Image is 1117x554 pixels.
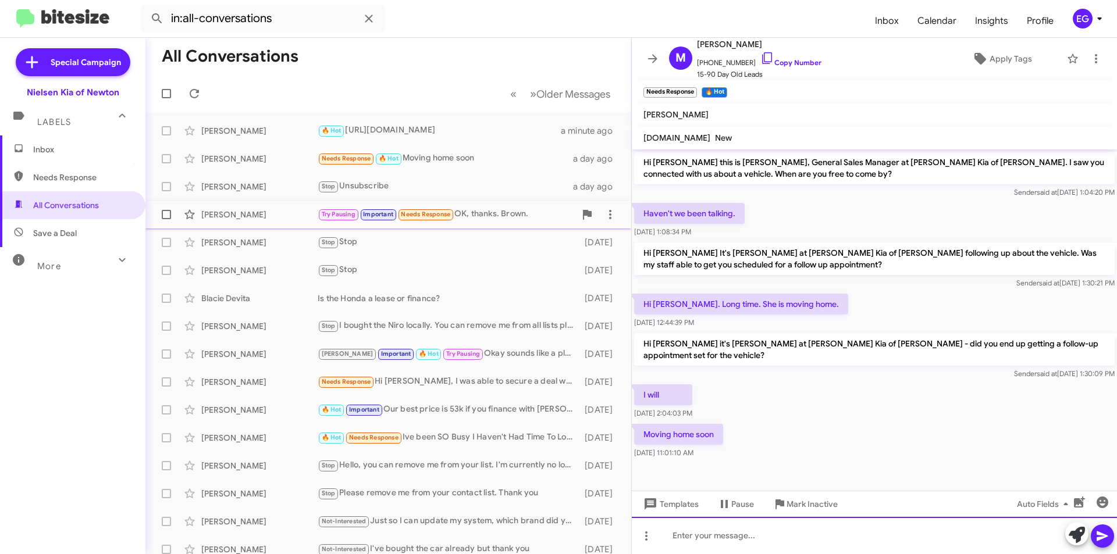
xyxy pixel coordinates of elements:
div: Please remove me from your contact list. Thank you [318,487,579,500]
button: Pause [708,494,763,514]
span: Insights [966,4,1018,38]
p: Haven't we been talking. [634,203,745,224]
div: [PERSON_NAME] [201,265,318,276]
span: 🔥 Hot [419,350,439,358]
div: [DATE] [579,265,622,276]
p: Moving home soon [634,424,723,445]
a: Copy Number [760,58,821,67]
a: Profile [1018,4,1063,38]
a: Calendar [908,4,966,38]
span: 🔥 Hot [322,406,341,413]
div: [PERSON_NAME] [201,488,318,499]
span: said at [1037,188,1057,196]
div: I bought the Niro locally. You can remove me from all lists please. [318,319,579,333]
div: [DATE] [579,460,622,471]
input: Search [141,5,385,33]
div: [DATE] [579,376,622,388]
div: [DATE] [579,237,622,248]
p: Hi [PERSON_NAME] It's [PERSON_NAME] at [PERSON_NAME] Kia of [PERSON_NAME] following up about the ... [634,242,1115,275]
span: 🔥 Hot [379,155,399,162]
span: Needs Response [33,171,132,183]
div: [URL][DOMAIN_NAME] [318,124,561,137]
div: [DATE] [579,320,622,332]
div: Hello, you can remove me from your list. I'm currently no longer looking at this time. Will get b... [318,459,579,472]
span: Needs Response [401,210,450,218]
span: Apply Tags [990,48,1032,69]
button: Apply Tags [942,48,1061,69]
span: Stop [322,322,336,330]
span: Pause [731,494,754,514]
span: More [37,261,61,271]
span: Needs Response [322,155,371,162]
div: a day ago [573,181,622,192]
span: Try Pausing [322,210,355,218]
span: Sender [DATE] 1:30:09 PM [1014,369,1115,378]
div: [PERSON_NAME] [201,516,318,527]
span: All Conversations [33,199,99,211]
small: 🔥 Hot [702,87,727,98]
span: Stop [322,462,336,469]
button: EG [1063,9,1104,28]
div: [PERSON_NAME] [201,376,318,388]
div: Hi [PERSON_NAME], I was able to secure a deal with [PERSON_NAME] of [GEOGRAPHIC_DATA] in [GEOGRAP... [318,375,579,388]
span: Important [349,406,379,413]
span: 15-90 Day Old Leads [697,69,821,80]
div: Just so I can update my system, which brand did you purchase? [318,514,579,528]
span: Stop [322,489,336,497]
span: [PERSON_NAME] [697,37,821,51]
div: [DATE] [579,404,622,416]
div: Unsubscribe [318,180,573,193]
span: 🔥 Hot [322,127,341,134]
div: [PERSON_NAME] [201,153,318,165]
span: [DOMAIN_NAME] [643,133,710,143]
span: [DATE] 11:01:10 AM [634,448,693,457]
button: Mark Inactive [763,494,847,514]
span: Labels [37,117,71,127]
button: Next [523,82,617,106]
div: Is the Honda a lease or finance? [318,292,579,304]
div: [PERSON_NAME] [201,209,318,220]
div: [DATE] [579,488,622,499]
p: Hi [PERSON_NAME] it's [PERSON_NAME] at [PERSON_NAME] Kia of [PERSON_NAME] - did you end up gettin... [634,333,1115,366]
div: [DATE] [579,516,622,527]
span: Save a Deal [33,227,77,239]
a: Inbox [866,4,908,38]
span: [DATE] 12:44:39 PM [634,318,694,327]
span: Important [381,350,411,358]
h1: All Conversations [162,47,298,66]
span: Not-Interested [322,545,367,553]
span: [PERSON_NAME] [322,350,373,358]
div: Ive been SO Busy I Haven't Had Time To Locate Papers Showing The $750 Deposit The Dealership Reci... [318,431,579,444]
div: Blacie Devita [201,292,318,304]
div: [PERSON_NAME] [201,404,318,416]
div: [DATE] [579,348,622,360]
p: Hi [PERSON_NAME] this is [PERSON_NAME], General Sales Manager at [PERSON_NAME] Kia of [PERSON_NAM... [634,152,1115,184]
div: Our best price is 53k if you finance with [PERSON_NAME]. [318,403,579,416]
span: Try Pausing [446,350,480,358]
span: Sender [DATE] 1:30:21 PM [1016,278,1115,287]
span: 🔥 Hot [322,434,341,441]
span: Stop [322,183,336,190]
span: Important [363,210,393,218]
div: [PERSON_NAME] [201,348,318,360]
div: [PERSON_NAME] [201,432,318,444]
span: » [530,87,536,101]
span: Stop [322,266,336,274]
span: New [715,133,732,143]
span: said at [1037,369,1057,378]
div: Stop [318,263,579,277]
span: Special Campaign [51,56,121,68]
span: Templates [641,494,699,514]
span: [DATE] 1:08:34 PM [634,227,691,236]
span: said at [1039,278,1059,287]
span: [DATE] 2:04:03 PM [634,409,692,417]
a: Special Campaign [16,48,130,76]
div: Stop [318,235,579,249]
span: Inbox [33,144,132,155]
small: Needs Response [643,87,697,98]
div: [DATE] [579,292,622,304]
p: Hi [PERSON_NAME]. Long time. She is moving home. [634,294,848,314]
